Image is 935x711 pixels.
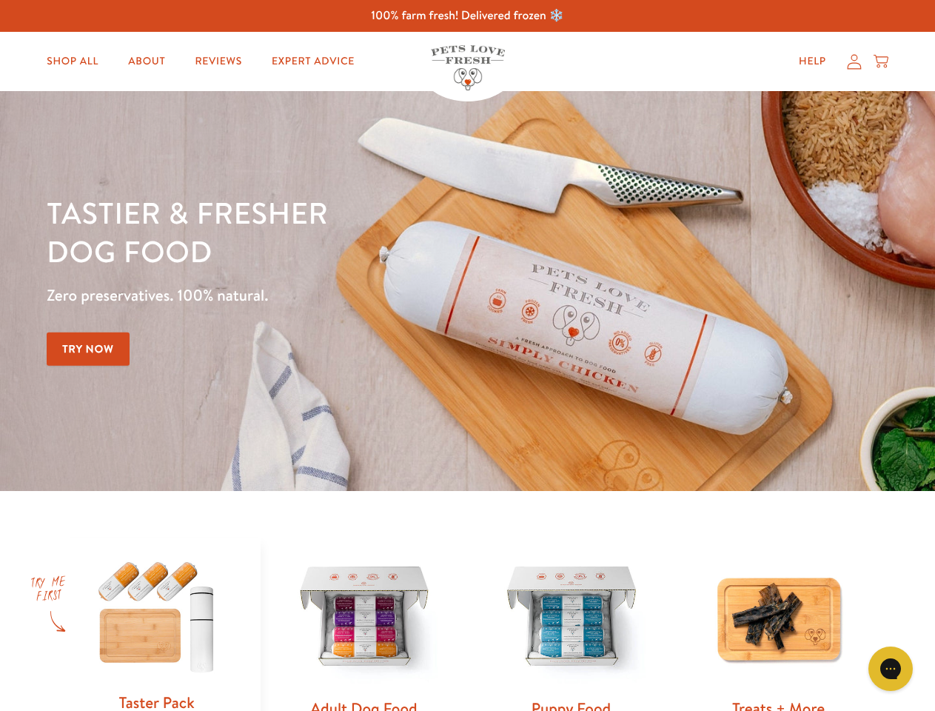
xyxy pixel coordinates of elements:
[47,282,608,309] p: Zero preservatives. 100% natural.
[861,641,920,696] iframe: Gorgias live chat messenger
[35,47,110,76] a: Shop All
[183,47,253,76] a: Reviews
[47,333,130,366] a: Try Now
[116,47,177,76] a: About
[260,47,366,76] a: Expert Advice
[47,193,608,270] h1: Tastier & fresher dog food
[787,47,838,76] a: Help
[431,45,505,90] img: Pets Love Fresh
